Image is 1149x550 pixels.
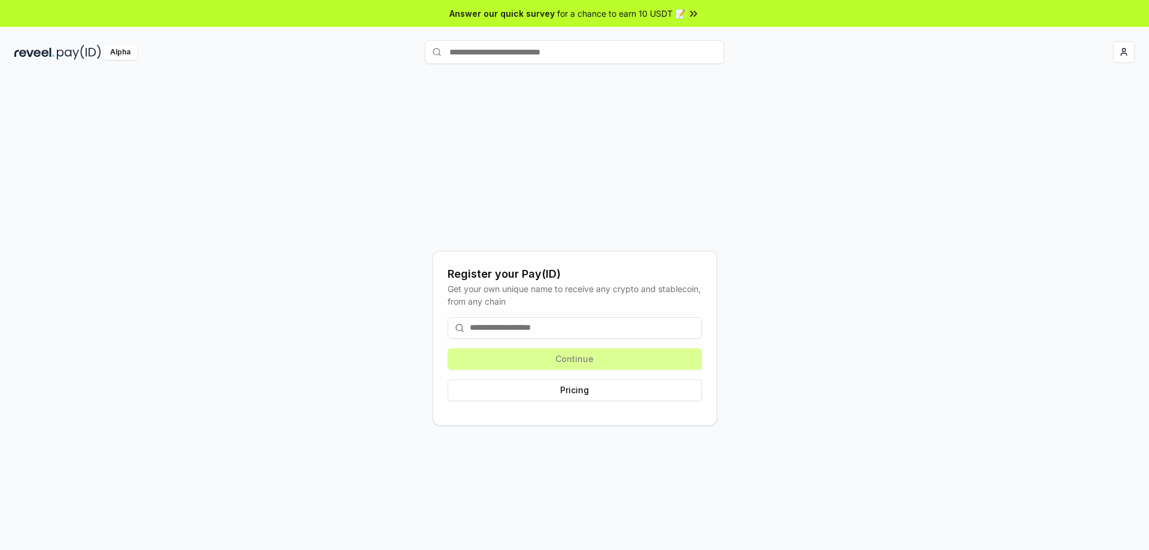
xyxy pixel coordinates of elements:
[448,266,702,282] div: Register your Pay(ID)
[448,282,702,308] div: Get your own unique name to receive any crypto and stablecoin, from any chain
[14,45,54,60] img: reveel_dark
[104,45,137,60] div: Alpha
[57,45,101,60] img: pay_id
[557,7,685,20] span: for a chance to earn 10 USDT 📝
[449,7,555,20] span: Answer our quick survey
[448,379,702,401] button: Pricing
